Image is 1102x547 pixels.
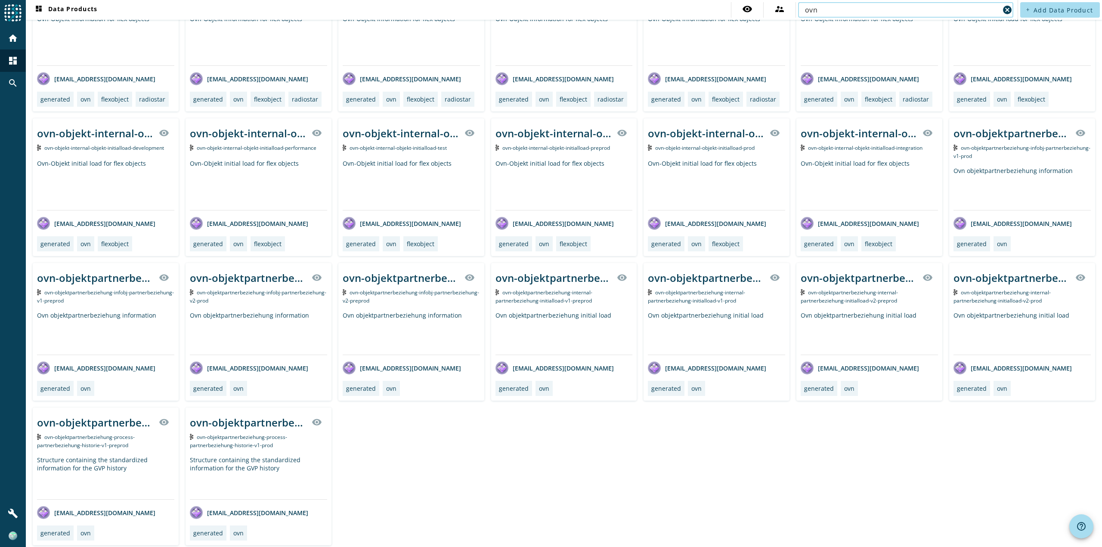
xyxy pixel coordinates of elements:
[502,144,610,151] span: Kafka Topic: ovn-objekt-internal-objekt-initialload-preprod
[190,362,203,374] img: avatar
[691,95,702,103] div: ovn
[190,456,327,499] div: Structure containing the standardized information for the GVP history
[801,72,919,85] div: [EMAIL_ADDRESS][DOMAIN_NAME]
[37,506,50,519] img: avatar
[80,529,91,537] div: ovn
[801,217,919,230] div: [EMAIL_ADDRESS][DOMAIN_NAME]
[804,95,834,103] div: generated
[648,311,785,355] div: Ovn objektpartnerbeziehung initial load
[190,433,288,449] span: Kafka Topic: ovn-objektpartnerbeziehung-process-partnerbeziehung-historie-v1-prod
[8,56,18,66] mat-icon: dashboard
[495,289,593,304] span: Kafka Topic: ovn-objektpartnerbeziehung-internal-partnerbeziehung-initialload-v1-preprod
[37,433,135,449] span: Kafka Topic: ovn-objektpartnerbeziehung-process-partnerbeziehung-historie-v1-preprod
[997,384,1007,392] div: ovn
[957,95,987,103] div: generated
[953,144,1090,160] span: Kafka Topic: ovn-objektpartnerbeziehung-infobj-partnerbeziehung-v1-prod
[159,272,169,283] mat-icon: visibility
[190,72,203,85] img: avatar
[953,362,966,374] img: avatar
[37,362,155,374] div: [EMAIL_ADDRESS][DOMAIN_NAME]
[407,95,434,103] div: flexobject
[190,271,306,285] div: ovn-objektpartnerbeziehung-infobj-partnerbeziehung-v2-_stage_
[233,240,244,248] div: ovn
[539,95,549,103] div: ovn
[495,217,508,230] img: avatar
[844,384,854,392] div: ovn
[312,272,322,283] mat-icon: visibility
[101,95,129,103] div: flexobject
[37,72,50,85] img: avatar
[8,33,18,43] mat-icon: home
[801,289,805,295] img: Kafka Topic: ovn-objektpartnerbeziehung-internal-partnerbeziehung-initialload-v2-preprod
[801,72,814,85] img: avatar
[40,95,70,103] div: generated
[801,15,938,65] div: Ovn-Objekt information for flex objects
[953,72,1072,85] div: [EMAIL_ADDRESS][DOMAIN_NAME]
[407,240,434,248] div: flexobject
[1075,272,1086,283] mat-icon: visibility
[190,506,203,519] img: avatar
[1034,6,1093,14] span: Add Data Product
[953,145,957,151] img: Kafka Topic: ovn-objektpartnerbeziehung-infobj-partnerbeziehung-v1-prod
[495,362,508,374] img: avatar
[350,144,447,151] span: Kafka Topic: ovn-objekt-internal-objekt-initialload-test
[190,415,306,430] div: ovn-objektpartnerbeziehung-process-partnerbeziehung-historie-v1-_stage_
[651,240,681,248] div: generated
[804,384,834,392] div: generated
[801,126,917,140] div: ovn-objekt-internal-objekt-initialload-_stage_
[953,72,966,85] img: avatar
[648,159,785,210] div: Ovn-Objekt initial load for flex objects
[30,2,101,18] button: Data Products
[37,506,155,519] div: [EMAIL_ADDRESS][DOMAIN_NAME]
[37,456,174,499] div: Structure containing the standardized information for the GVP history
[37,289,41,295] img: Kafka Topic: ovn-objektpartnerbeziehung-infobj-partnerbeziehung-v1-preprod
[34,5,97,15] span: Data Products
[495,362,614,374] div: [EMAIL_ADDRESS][DOMAIN_NAME]
[346,240,376,248] div: generated
[40,529,70,537] div: generated
[495,311,633,355] div: Ovn objektpartnerbeziehung initial load
[343,362,356,374] img: avatar
[343,217,356,230] img: avatar
[953,271,1070,285] div: ovn-objektpartnerbeziehung-internal-partnerbeziehung-initialload-v2-_stage_
[343,289,347,295] img: Kafka Topic: ovn-objektpartnerbeziehung-infobj-partnerbeziehung-v2-preprod
[655,144,755,151] span: Kafka Topic: ovn-objekt-internal-objekt-initialload-prod
[37,217,155,230] div: [EMAIL_ADDRESS][DOMAIN_NAME]
[495,217,614,230] div: [EMAIL_ADDRESS][DOMAIN_NAME]
[495,15,633,65] div: Ovn-Objekt information for flex objects
[343,145,347,151] img: Kafka Topic: ovn-objekt-internal-objekt-initialload-test
[953,167,1091,210] div: Ovn objektpartnerbeziehung information
[903,95,929,103] div: radiostar
[190,15,327,65] div: Ovn-Objekt information for flex objects
[750,95,776,103] div: radiostar
[37,271,154,285] div: ovn-objektpartnerbeziehung-infobj-partnerbeziehung-v1-_stage_
[953,362,1072,374] div: [EMAIL_ADDRESS][DOMAIN_NAME]
[539,384,549,392] div: ovn
[343,126,459,140] div: ovn-objekt-internal-objekt-initialload-_stage_
[801,217,814,230] img: avatar
[37,311,174,355] div: Ovn objektpartnerbeziehung information
[37,15,174,65] div: Ovn-Objekt information for flex objects
[44,144,164,151] span: Kafka Topic: ovn-objekt-internal-objekt-initialload-development
[712,95,740,103] div: flexobject
[190,362,308,374] div: [EMAIL_ADDRESS][DOMAIN_NAME]
[37,159,174,210] div: Ovn-Objekt initial load for flex objects
[801,311,938,355] div: Ovn objektpartnerbeziehung initial load
[597,95,624,103] div: radiostar
[190,434,194,440] img: Kafka Topic: ovn-objektpartnerbeziehung-process-partnerbeziehung-historie-v1-prod
[233,529,244,537] div: ovn
[254,240,282,248] div: flexobject
[1075,128,1086,138] mat-icon: visibility
[139,95,165,103] div: radiostar
[464,128,475,138] mat-icon: visibility
[193,95,223,103] div: generated
[37,217,50,230] img: avatar
[801,145,805,151] img: Kafka Topic: ovn-objekt-internal-objekt-initialload-integration
[159,417,169,427] mat-icon: visibility
[844,95,854,103] div: ovn
[37,415,154,430] div: ovn-objektpartnerbeziehung-process-partnerbeziehung-historie-v1-_stage_
[499,240,529,248] div: generated
[648,145,652,151] img: Kafka Topic: ovn-objekt-internal-objekt-initialload-prod
[648,362,661,374] img: avatar
[865,240,892,248] div: flexobject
